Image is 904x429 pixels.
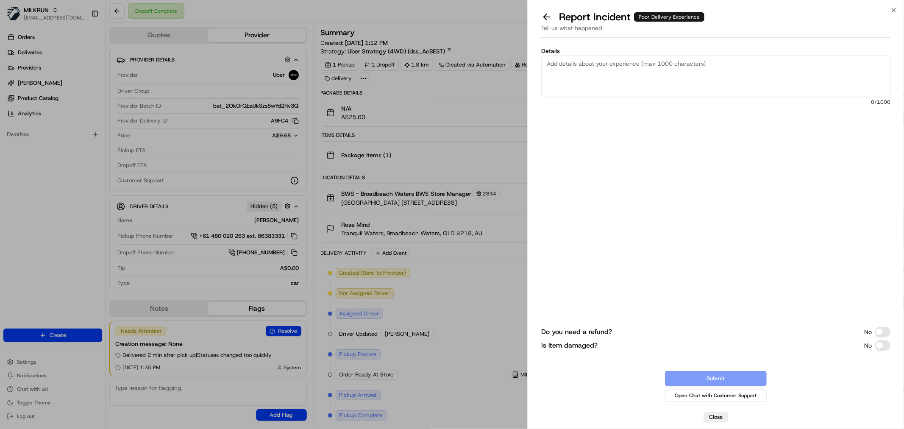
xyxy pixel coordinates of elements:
div: Tell us what happened [541,24,890,38]
label: Do you need a refund? [541,327,612,337]
label: Details [541,48,890,54]
p: No [864,328,872,336]
span: 0 /1000 [541,99,890,106]
button: Close [704,412,728,422]
label: Is item damaged? [541,340,598,351]
p: Report Incident [559,10,704,24]
p: No [864,341,872,350]
div: Poor Delivery Experience [634,12,704,22]
button: Open Chat with Customer Support [665,390,767,401]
